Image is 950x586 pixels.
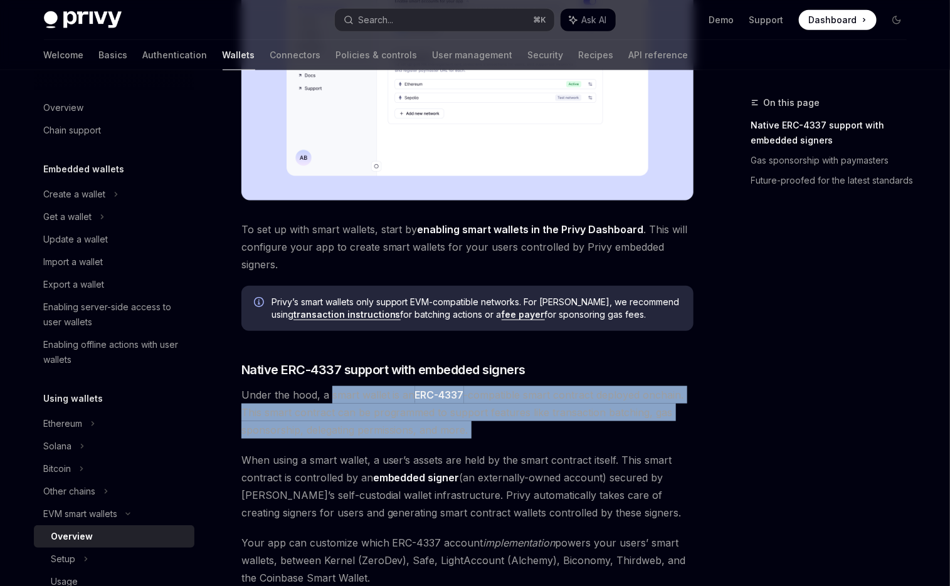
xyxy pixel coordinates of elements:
a: Overview [34,525,194,548]
strong: embedded signer [373,471,460,484]
a: User management [433,40,513,70]
a: Overview [34,97,194,119]
a: Connectors [270,40,321,70]
div: Overview [51,529,93,544]
a: Gas sponsorship with paymasters [751,150,917,170]
a: Chain support [34,119,194,142]
a: Recipes [579,40,614,70]
a: Import a wallet [34,251,194,273]
a: enabling smart wallets in the Privy Dashboard [418,223,644,236]
span: To set up with smart wallets, start by . This will configure your app to create smart wallets for... [241,221,694,273]
h5: Embedded wallets [44,162,125,177]
div: Enabling server-side access to user wallets [44,300,187,330]
div: Update a wallet [44,232,108,247]
a: Enabling offline actions with user wallets [34,333,194,371]
div: Enabling offline actions with user wallets [44,337,187,367]
a: Wallets [223,40,255,70]
div: Ethereum [44,416,83,431]
a: Dashboard [799,10,877,30]
a: Security [528,40,564,70]
div: Setup [51,552,76,567]
div: Chain support [44,123,102,138]
a: Authentication [143,40,208,70]
a: Welcome [44,40,84,70]
button: Ask AI [561,9,616,31]
a: Native ERC-4337 support with embedded signers [751,115,917,150]
a: Policies & controls [336,40,418,70]
span: Native ERC-4337 support with embedded signers [241,361,526,379]
span: On this page [764,95,820,110]
a: Future-proofed for the latest standards [751,170,917,191]
a: Support [749,14,784,26]
svg: Info [254,297,267,310]
a: Update a wallet [34,228,194,251]
span: Ask AI [582,14,607,26]
span: Dashboard [809,14,857,26]
h5: Using wallets [44,391,103,406]
div: Export a wallet [44,277,105,292]
button: Toggle dark mode [887,10,907,30]
a: fee payer [502,309,545,320]
div: Get a wallet [44,209,92,224]
a: Export a wallet [34,273,194,296]
div: Import a wallet [44,254,103,269]
em: implementation [483,536,556,549]
div: Overview [44,100,84,115]
a: API reference [629,40,689,70]
span: ⌘ K [534,15,547,25]
div: Bitcoin [44,461,71,476]
span: Privy’s smart wallets only support EVM-compatible networks. For [PERSON_NAME], we recommend using... [272,296,681,321]
a: Basics [99,40,128,70]
div: EVM smart wallets [44,506,118,521]
span: When using a smart wallet, a user’s assets are held by the smart contract itself. This smart cont... [241,451,694,521]
span: Under the hood, a smart wallet is an -compatible smart contract deployed onchain. This smart cont... [241,386,694,439]
div: Solana [44,439,72,454]
img: dark logo [44,11,122,29]
a: Demo [709,14,734,26]
button: Search...⌘K [335,9,554,31]
div: Create a wallet [44,187,106,202]
div: Other chains [44,484,96,499]
a: ERC-4337 [415,389,464,402]
a: transaction instructions [293,309,401,320]
a: Enabling server-side access to user wallets [34,296,194,333]
div: Search... [359,13,394,28]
